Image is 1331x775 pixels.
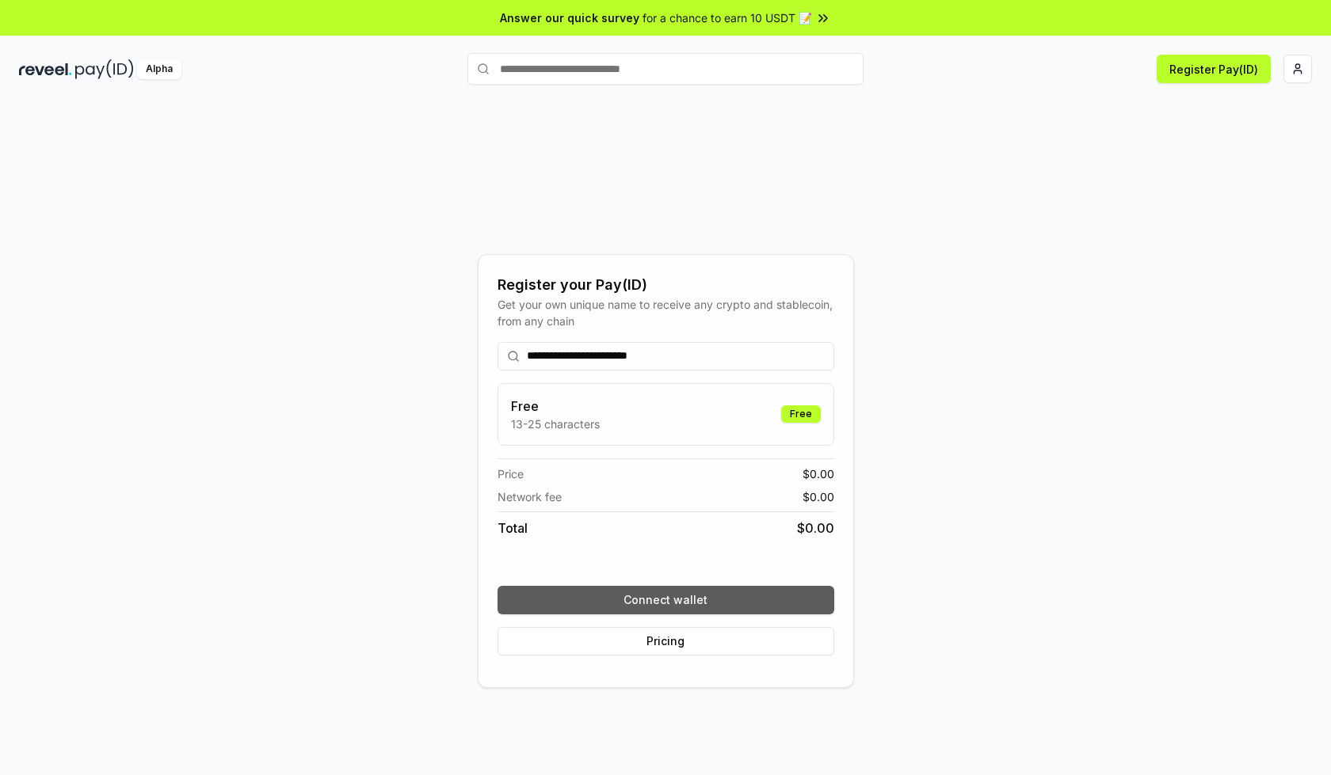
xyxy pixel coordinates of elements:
button: Pricing [498,627,834,655]
p: 13-25 characters [511,416,600,432]
span: Total [498,519,528,538]
span: $ 0.00 [803,488,834,505]
span: Price [498,465,524,482]
span: Answer our quick survey [500,9,639,26]
button: Register Pay(ID) [1157,55,1271,83]
img: reveel_dark [19,59,72,79]
button: Connect wallet [498,586,834,614]
img: pay_id [75,59,134,79]
h3: Free [511,397,600,416]
div: Free [781,405,821,423]
div: Get your own unique name to receive any crypto and stablecoin, from any chain [498,296,834,329]
div: Register your Pay(ID) [498,274,834,296]
span: $ 0.00 [803,465,834,482]
span: $ 0.00 [797,519,834,538]
span: for a chance to earn 10 USDT 📝 [643,9,812,26]
div: Alpha [137,59,181,79]
span: Network fee [498,488,562,505]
